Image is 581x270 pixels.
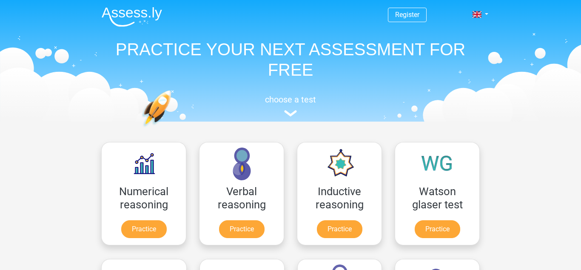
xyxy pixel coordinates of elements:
img: practice [142,90,204,167]
img: Assessly [102,7,162,27]
a: Practice [317,220,362,238]
a: choose a test [95,94,486,117]
a: Practice [121,220,167,238]
h5: choose a test [95,94,486,105]
h1: PRACTICE YOUR NEXT ASSESSMENT FOR FREE [95,39,486,80]
a: Register [395,11,419,19]
a: Practice [415,220,460,238]
img: assessment [284,110,297,117]
a: Practice [219,220,265,238]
